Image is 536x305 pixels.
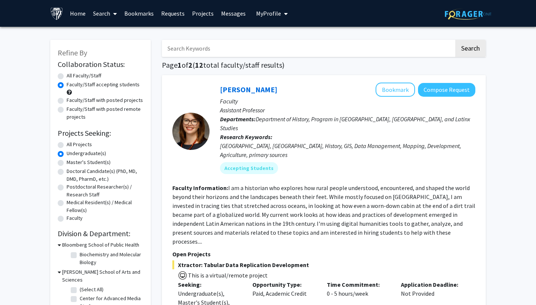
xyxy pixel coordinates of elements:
h2: Division & Department: [58,229,143,238]
button: Compose Request to Casey Lurtz [418,83,475,97]
a: [PERSON_NAME] [220,85,277,94]
label: Faculty/Staff with posted projects [67,96,143,104]
span: Department of History, Program in [GEOGRAPHIC_DATA], [GEOGRAPHIC_DATA], and Latinx Studies [220,115,470,132]
label: Faculty/Staff with posted remote projects [67,105,143,121]
iframe: Chat [6,272,32,299]
div: [GEOGRAPHIC_DATA], [GEOGRAPHIC_DATA], History, GIS, Data Management, Mapping, Development, Agricu... [220,141,475,159]
h3: Bloomberg School of Public Health [62,241,139,249]
img: Johns Hopkins University Logo [50,7,63,20]
label: Faculty/Staff accepting students [67,81,140,89]
h2: Collaboration Status: [58,60,143,69]
p: Application Deadline: [401,280,464,289]
p: Time Commitment: [327,280,390,289]
b: Faculty Information: [172,184,228,192]
label: Undergraduate(s) [67,150,106,157]
a: Projects [188,0,217,26]
label: Postdoctoral Researcher(s) / Research Staff [67,183,143,199]
label: (Select All) [80,286,103,293]
span: 12 [195,60,203,70]
a: Home [66,0,89,26]
label: Biochemistry and Molecular Biology [80,251,141,266]
label: Medical Resident(s) / Medical Fellow(s) [67,199,143,214]
b: Departments: [220,115,256,123]
input: Search Keywords [162,40,454,57]
img: ForagerOne Logo [445,8,491,20]
label: Master's Student(s) [67,158,111,166]
a: Search [89,0,121,26]
p: Opportunity Type: [252,280,316,289]
b: Research Keywords: [220,133,272,141]
fg-read-more: I am a historian who explores how rural people understood, encountered, and shaped the world beyo... [172,184,475,245]
span: My Profile [256,10,281,17]
label: All Faculty/Staff [67,72,101,80]
button: Add Casey Lurtz to Bookmarks [376,83,415,97]
p: Open Projects [172,250,475,259]
span: 1 [178,60,182,70]
button: Search [455,40,486,57]
a: Requests [157,0,188,26]
p: Faculty [220,97,475,106]
h1: Page of ( total faculty/staff results) [162,61,486,70]
span: 2 [188,60,192,70]
span: Refine By [58,48,87,57]
mat-chip: Accepting Students [220,162,278,174]
a: Bookmarks [121,0,157,26]
label: Doctoral Candidate(s) (PhD, MD, DMD, PharmD, etc.) [67,167,143,183]
p: Assistant Professor [220,106,475,115]
span: This is a virtual/remote project [187,272,268,279]
a: Messages [217,0,249,26]
label: Faculty [67,214,83,222]
span: Xtractor: Tabular Data Replication Development [172,260,475,269]
h2: Projects Seeking: [58,129,143,138]
h3: [PERSON_NAME] School of Arts and Sciences [62,268,143,284]
label: All Projects [67,141,92,148]
p: Seeking: [178,280,241,289]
